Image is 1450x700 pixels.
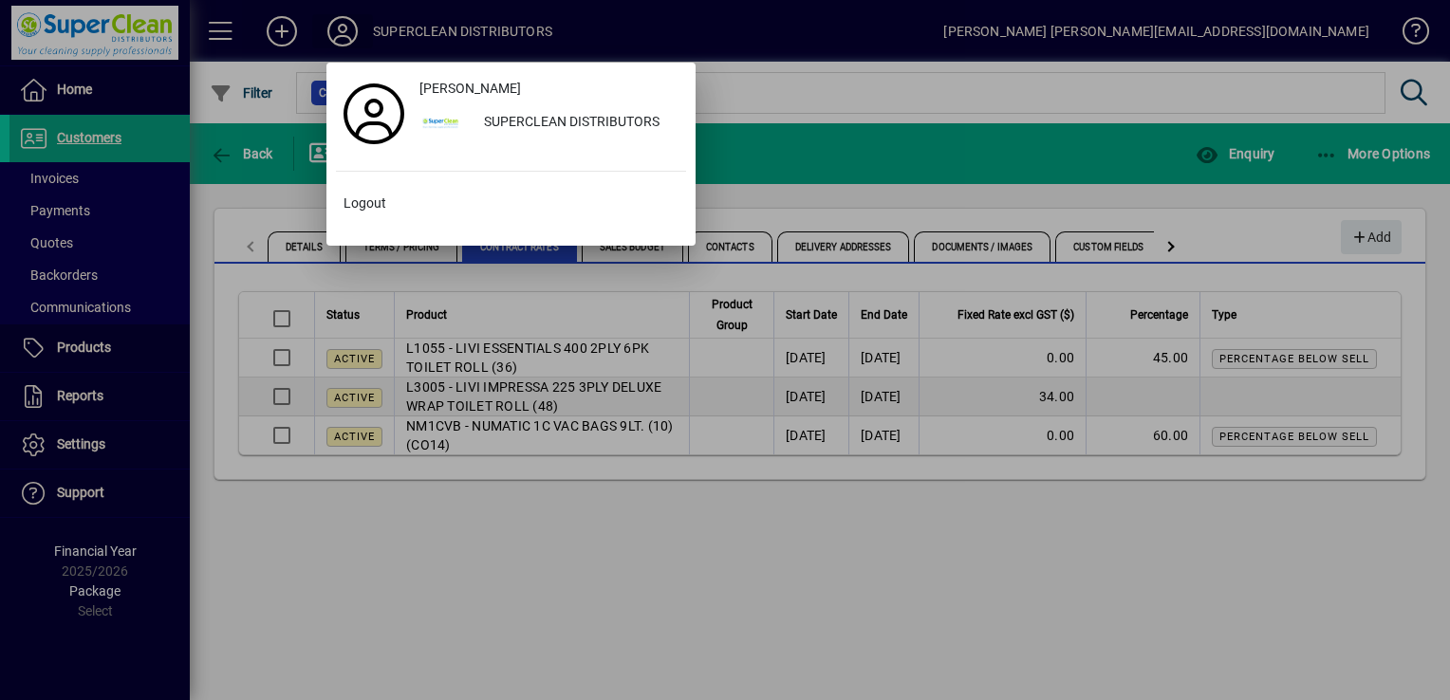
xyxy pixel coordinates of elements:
[344,193,386,213] span: Logout
[469,106,686,140] div: SUPERCLEAN DISTRIBUTORS
[336,97,412,131] a: Profile
[419,79,521,99] span: [PERSON_NAME]
[336,187,686,221] button: Logout
[412,72,686,106] a: [PERSON_NAME]
[412,106,686,140] button: SUPERCLEAN DISTRIBUTORS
